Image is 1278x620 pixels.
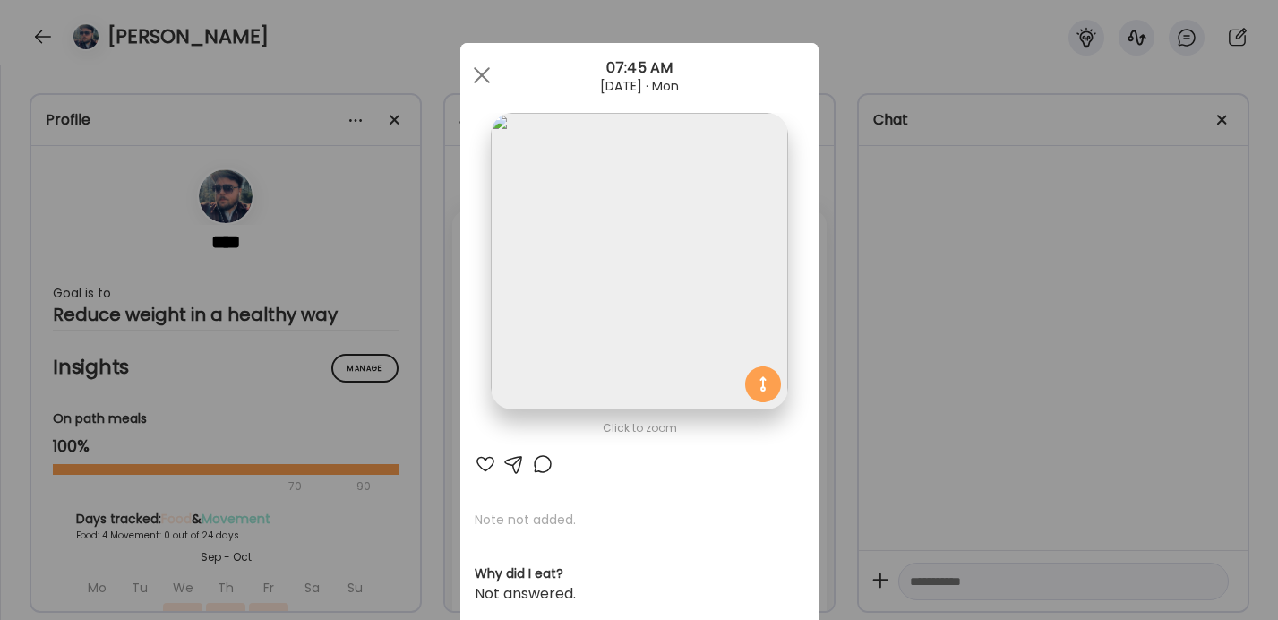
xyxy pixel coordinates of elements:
[475,418,804,439] div: Click to zoom
[475,583,804,605] div: Not answered.
[475,564,804,583] h3: Why did I eat?
[475,511,804,529] p: Note not added.
[460,79,819,93] div: [DATE] · Mon
[491,113,787,409] img: images%2FqfN6MOReJKbUSuDM5i6AZ6bwkYH2%2FQzGHBEwyi3Q01toildY6%2FNuCUjt1yxfUTuhrSy4VZ_1080
[460,57,819,79] div: 07:45 AM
